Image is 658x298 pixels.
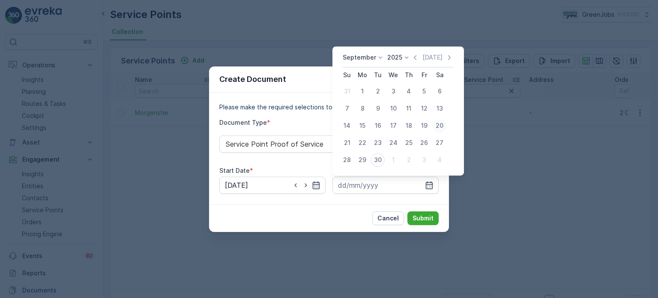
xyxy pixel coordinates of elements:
[402,119,416,132] div: 18
[371,119,385,132] div: 16
[356,84,369,98] div: 1
[416,67,432,83] th: Friday
[386,119,400,132] div: 17
[340,153,354,167] div: 28
[402,84,416,98] div: 4
[219,73,286,85] p: Create Document
[371,84,385,98] div: 2
[356,119,369,132] div: 15
[387,53,402,62] p: 2025
[371,153,385,167] div: 30
[417,84,431,98] div: 5
[219,167,250,174] label: Start Date
[339,67,355,83] th: Sunday
[402,102,416,115] div: 11
[340,136,354,150] div: 21
[371,136,385,150] div: 23
[219,103,439,111] p: Please make the required selections to create your document.
[356,136,369,150] div: 22
[402,136,416,150] div: 25
[356,102,369,115] div: 8
[219,119,267,126] label: Document Type
[340,84,354,98] div: 31
[433,136,446,150] div: 27
[417,119,431,132] div: 19
[432,67,447,83] th: Saturday
[417,102,431,115] div: 12
[386,153,400,167] div: 1
[340,102,354,115] div: 7
[356,153,369,167] div: 29
[219,177,326,194] input: dd/mm/yyyy
[340,119,354,132] div: 14
[401,67,416,83] th: Thursday
[417,136,431,150] div: 26
[386,67,401,83] th: Wednesday
[370,67,386,83] th: Tuesday
[386,102,400,115] div: 10
[433,102,446,115] div: 13
[422,53,443,62] p: [DATE]
[355,67,370,83] th: Monday
[372,211,404,225] button: Cancel
[371,102,385,115] div: 9
[433,84,446,98] div: 6
[433,153,446,167] div: 4
[332,177,439,194] input: dd/mm/yyyy
[433,119,446,132] div: 20
[343,53,376,62] p: September
[377,214,399,223] p: Cancel
[417,153,431,167] div: 3
[413,214,434,223] p: Submit
[407,211,439,225] button: Submit
[386,136,400,150] div: 24
[402,153,416,167] div: 2
[386,84,400,98] div: 3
